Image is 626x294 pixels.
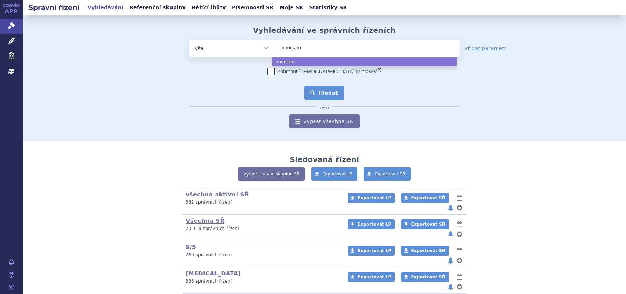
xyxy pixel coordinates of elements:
[186,226,338,232] p: 23 119 správních řízení
[230,3,276,12] a: Písemnosti SŘ
[411,248,445,253] span: Exportovat SŘ
[289,114,360,128] a: Vypsat všechna SŘ
[456,256,463,265] button: nastavení
[290,155,359,164] h2: Sledovaná řízení
[348,219,395,229] a: Exportovat LP
[186,252,338,258] p: 260 správních řízení
[323,172,352,177] span: Exportovat LP
[401,246,449,256] a: Exportovat SŘ
[411,195,445,200] span: Exportovat SŘ
[186,244,196,251] a: 9/5
[456,194,463,202] button: lhůty
[411,222,445,227] span: Exportovat SŘ
[186,217,224,224] a: Všechna SŘ
[401,219,449,229] a: Exportovat SŘ
[307,3,349,12] a: Statistiky SŘ
[311,167,358,181] a: Exportovat LP
[190,3,228,12] a: Běžící lhůty
[401,193,449,203] a: Exportovat SŘ
[447,256,454,265] button: notifikace
[317,106,333,110] i: nebo
[456,273,463,281] button: lhůty
[23,2,85,12] h2: Správní řízení
[411,274,445,279] span: Exportovat SŘ
[447,230,454,238] button: notifikace
[186,278,338,284] p: 336 správních řízení
[186,191,249,198] a: všechna aktivní SŘ
[267,68,381,75] label: Zahrnout [DEMOGRAPHIC_DATA] přípravky
[456,246,463,255] button: lhůty
[186,199,338,205] p: 382 správních řízení
[447,283,454,291] button: notifikace
[186,270,241,277] a: [MEDICAL_DATA]
[127,3,188,12] a: Referenční skupiny
[401,272,449,282] a: Exportovat SŘ
[277,3,305,12] a: Moje SŘ
[364,167,411,181] a: Exportovat SŘ
[348,246,395,256] a: Exportovat LP
[348,193,395,203] a: Exportovat LP
[238,167,305,181] a: Vytvořit novou skupinu SŘ
[465,45,506,52] a: Přidat parametr
[375,172,405,177] span: Exportovat SŘ
[85,3,126,12] a: Vyhledávání
[357,195,391,200] span: Exportovat LP
[304,86,345,100] button: Hledat
[456,283,463,291] button: nastavení
[357,248,391,253] span: Exportovat LP
[456,204,463,212] button: nastavení
[357,274,391,279] span: Exportovat LP
[376,68,381,72] abbr: (?)
[456,230,463,238] button: nastavení
[348,272,395,282] a: Exportovat LP
[357,222,391,227] span: Exportovat LP
[272,57,457,66] li: mounjaro
[456,220,463,229] button: lhůty
[447,204,454,212] button: notifikace
[253,26,396,35] h2: Vyhledávání ve správních řízeních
